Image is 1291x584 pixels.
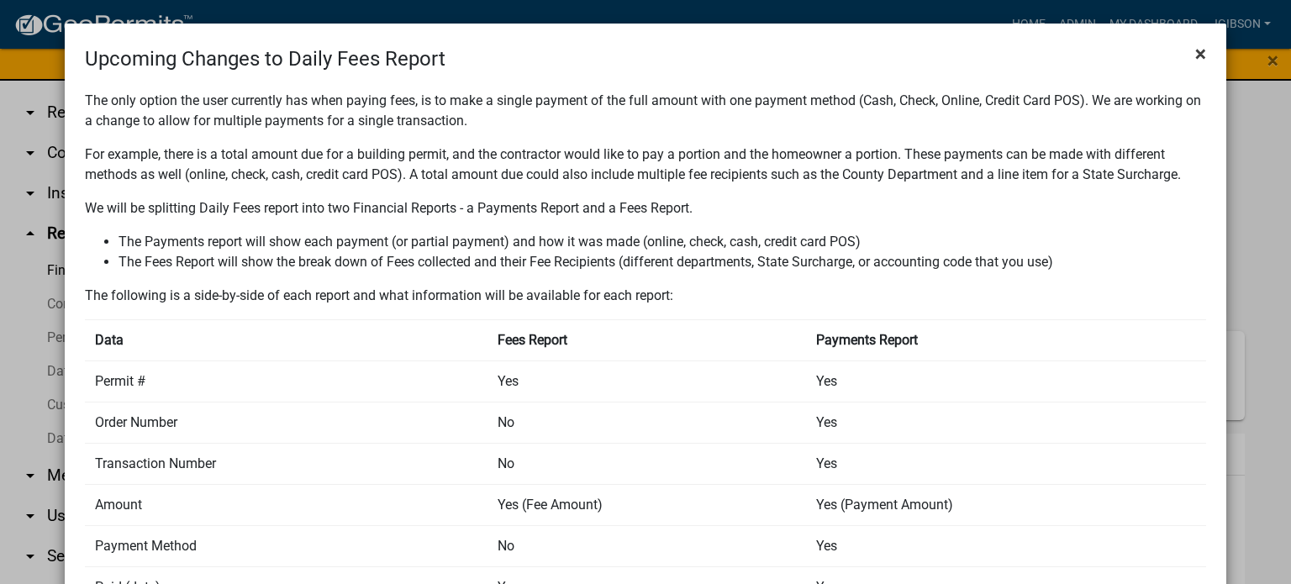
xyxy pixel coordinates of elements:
td: Yes (Payment Amount) [806,485,1206,526]
td: No [487,402,806,444]
td: Yes [806,361,1206,402]
li: The Payments report will show each payment (or partial payment) and how it was made (online, chec... [119,232,1206,252]
th: Data [85,320,487,361]
p: For example, there is a total amount due for a building permit, and the contractor would like to ... [85,145,1206,185]
li: The Fees Report will show the break down of Fees collected and their Fee Recipients (different de... [119,252,1206,272]
td: No [487,526,806,567]
td: Order Number [85,402,487,444]
td: No [487,444,806,485]
p: The following is a side-by-side of each report and what information will be available for each re... [85,286,1206,306]
td: Yes [806,526,1206,567]
td: Permit # [85,361,487,402]
th: Payments Report [806,320,1206,361]
td: Yes [806,444,1206,485]
p: We will be splitting Daily Fees report into two Financial Reports - a Payments Report and a Fees ... [85,198,1206,218]
td: Yes [487,361,806,402]
td: Transaction Number [85,444,487,485]
td: Amount [85,485,487,526]
td: Yes (Fee Amount) [487,485,806,526]
span: × [1195,42,1206,66]
button: Close [1182,30,1220,77]
h4: Upcoming Changes to Daily Fees Report [85,44,445,74]
th: Fees Report [487,320,806,361]
td: Payment Method [85,526,487,567]
td: Yes [806,402,1206,444]
p: The only option the user currently has when paying fees, is to make a single payment of the full ... [85,91,1206,131]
